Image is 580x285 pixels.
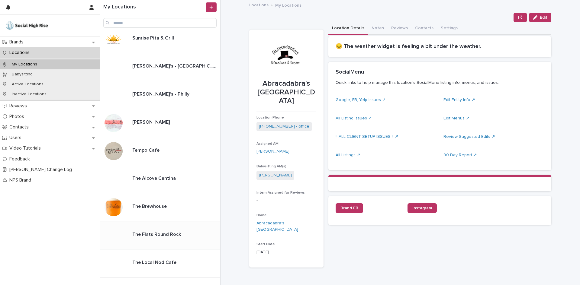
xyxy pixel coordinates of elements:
a: The Alcove CantinaThe Alcove Cantina [100,165,220,193]
span: Location Phone [256,116,284,119]
span: Brand FB [340,206,358,210]
a: [PERSON_NAME][PERSON_NAME] [100,109,220,137]
p: My Locations [275,2,301,8]
a: Review Suggested Edits ↗ [443,135,495,139]
a: [PERSON_NAME] [259,172,292,179]
p: [PERSON_NAME] [132,118,171,125]
p: Feedback [7,156,35,162]
a: Google, FB, Yelp Issues ↗ [336,98,386,102]
p: Locations [7,50,34,55]
a: Locations [249,1,269,8]
a: Instagram [408,203,437,213]
p: Video Tutorials [7,145,46,151]
button: Notes [368,22,388,35]
p: My Locations [7,62,42,67]
p: [PERSON_NAME] Change Log [7,167,77,173]
h1: My Locations [103,4,205,11]
span: Edit [540,15,547,20]
span: Intern Assigned for Reviews [256,191,305,195]
a: Sunrise Pita & GrillSunrise Pita & Grill [100,25,220,53]
p: Tempo Cafe [132,146,161,153]
p: Reviews [7,103,32,109]
a: Tempo CafeTempo Cafe [100,137,220,165]
a: The Flats Round RockThe Flats Round Rock [100,221,220,249]
p: Sunrise Pita & Grill [132,34,175,41]
p: Photos [7,114,29,119]
p: Quick links to help manage this location's SocialMenu listing info, menus, and issues. [336,80,542,85]
h2: SocialMenu [336,69,364,76]
img: o5DnuTxEQV6sW9jFYBBf [5,20,49,32]
a: Edit Entity Info ↗ [443,98,475,102]
p: Users [7,135,26,141]
a: Abracadabra's [GEOGRAPHIC_DATA] [256,220,316,233]
p: Babysitting [7,72,37,77]
p: Contacts [7,124,34,130]
p: The Brewhouse [132,202,168,209]
span: Babysitting AM(s) [256,165,286,168]
button: Reviews [388,22,411,35]
span: Instagram [412,206,432,210]
p: Inactive Locations [7,92,51,97]
p: - [256,198,316,204]
a: All Listing Issues ↗ [336,116,372,120]
p: NPS Brand [7,177,36,183]
p: The Flats Round Rock [132,230,182,237]
span: Start Date [256,242,275,246]
h2: 😔 The weather widget is feeling a bit under the weather. [336,43,544,50]
button: Edit [529,13,551,22]
a: 90-Day Report ↗ [443,153,477,157]
p: [PERSON_NAME]'s - Philly [132,90,191,97]
a: Brand FB [336,203,363,213]
a: [PERSON_NAME]'s - Philly[PERSON_NAME]'s - Philly [100,81,220,109]
span: Brand [256,214,266,217]
p: Brands [7,39,28,45]
button: Location Details [328,22,368,35]
a: All Listings ↗ [336,153,360,157]
p: Active Locations [7,82,48,87]
p: The Local Nod Cafe [132,258,178,265]
p: The Alcove Cantina [132,174,177,181]
input: Search [103,18,217,28]
a: [PHONE_NUMBER] - office [259,123,309,130]
p: [DATE] [256,249,316,255]
a: [PERSON_NAME] [256,148,289,155]
p: [PERSON_NAME]'s - [GEOGRAPHIC_DATA] [132,62,219,69]
p: Abracadabra's [GEOGRAPHIC_DATA] [256,79,316,105]
a: The BrewhouseThe Brewhouse [100,193,220,221]
a: !! ALL CLIENT SETUP ISSUES !! ↗ [336,135,398,139]
a: [PERSON_NAME]'s - [GEOGRAPHIC_DATA][PERSON_NAME]'s - [GEOGRAPHIC_DATA] [100,53,220,81]
a: Edit Menus ↗ [443,116,469,120]
button: Settings [437,22,461,35]
button: Contacts [411,22,437,35]
a: The Local Nod CafeThe Local Nod Cafe [100,249,220,277]
span: Assigned AM [256,142,279,146]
